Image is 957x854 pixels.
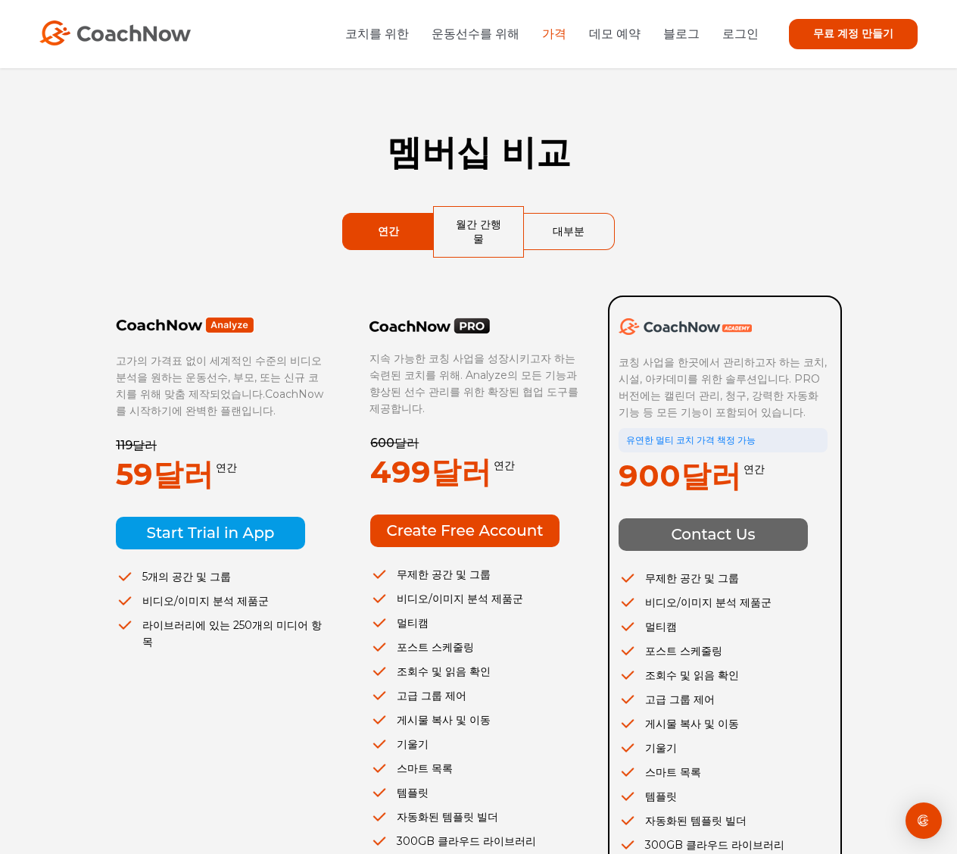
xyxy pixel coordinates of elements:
img: 문의하기 [619,518,808,551]
font: 연간 [216,461,237,474]
font: 자동화된 템플릿 빌더 [645,814,747,827]
font: CoachNow를 시작하기에 완벽한 플랜입니다. [116,387,323,418]
font: 5개의 공간 및 그룹 [142,570,231,583]
font: 유연한 멀티 코치 가격 책정 가능 [626,434,756,446]
img: 앱에서 체험판 시작 [116,517,305,549]
a: 무료 계정 만들기 [789,19,918,49]
font: 스마트 목록 [645,765,701,779]
a: 연간 [343,214,433,249]
a: 월간 간행물 [434,207,523,257]
font: 300GB 클라우드 라이브러리 [645,838,784,852]
a: 대부분 [524,214,614,249]
div: Open Intercom Messenger [906,802,942,839]
font: 연간 [743,462,765,476]
a: 가격 [542,27,566,41]
img: 무료 계정 만들기 [370,515,560,547]
font: 멀티캠 [645,620,677,633]
font: 게시물 복사 및 이동 [397,713,491,727]
font: 대부분 [553,224,584,238]
font: 119달러 [116,438,157,452]
font: 스마트 목록 [397,762,453,775]
font: 무료 계정 만들기 [813,27,893,40]
font: 300GB 클라우드 라이브러리 [397,834,536,848]
font: 고급 그룹 제어 [645,693,715,706]
font: 비디오/이미지 분석 제품군 [397,592,523,605]
font: 비디오/이미지 분석 제품군 [645,596,772,609]
a: 블로그 [663,27,700,41]
font: 조회수 및 읽음 확인 [397,665,491,678]
font: 월간 간행물 [456,217,501,246]
font: 멤버십 비교 [387,130,571,174]
a: 로그인 [722,27,759,41]
img: CoachNow PRO 로고 블랙 [369,318,491,334]
font: 고급 그룹 제어 [397,689,466,702]
font: 연간 [494,458,515,472]
font: 고가의 가격표 없이 세계적인 수준의 비디오 분석을 원하는 운동선수, 부모, 또는 신규 코치를 위해 맞춤 제작되었습니다. [116,354,322,401]
font: 라이브러리에 있는 250개의 미디어 항목 [142,618,322,649]
font: 무제한 공간 및 그룹 [645,571,739,585]
font: 600달러 [370,436,419,450]
font: 59달러 [116,455,214,493]
img: 액자 [116,317,254,333]
font: 코칭 사업을 한곳에서 관리하고자 하는 코치, 시설, 아카데미를 위한 솔루션입니다. PRO 버전에는 캘린더 관리, 청구, 강력한 자동화 기능 등 모든 기능이 포함되어 있습니다. [619,355,827,419]
a: 데모 예약 [589,27,641,41]
font: 조회수 및 읽음 확인 [645,668,739,682]
font: 포스트 스케줄링 [645,644,722,658]
font: 무제한 공간 및 그룹 [397,568,491,581]
font: 게시물 복사 및 이동 [645,717,739,730]
font: 포스트 스케줄링 [397,640,474,654]
a: 운동선수를 위해 [432,27,519,41]
font: 기울기 [397,737,429,751]
font: 템플릿 [645,790,677,803]
img: CoachNow 로고 [39,20,191,45]
font: 기울기 [645,741,677,755]
font: 연간 [378,224,399,238]
font: 499달러 [370,453,491,490]
font: 900달러 [619,457,741,494]
img: CoachNow 아카데미 로고 [619,318,752,335]
font: 자동화된 템플릿 빌더 [397,810,498,824]
font: 멀티캠 [397,616,429,630]
font: 지속 가능한 코칭 사업을 성장시키고자 하는 숙련된 코치를 위해. Analyze의 모든 기능과 향상된 선수 관리를 위한 확장된 협업 도구를 제공합니다. [369,352,578,415]
font: 비디오/이미지 분석 제품군 [142,594,269,608]
a: 코치를 위한 [345,27,409,41]
font: 템플릿 [397,786,429,799]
